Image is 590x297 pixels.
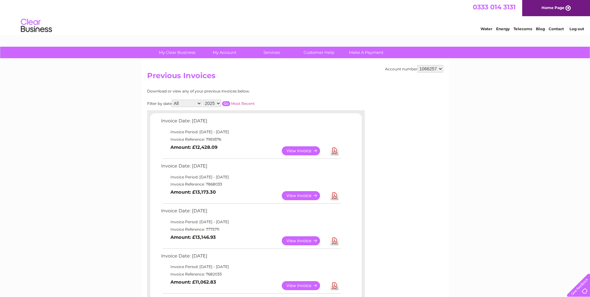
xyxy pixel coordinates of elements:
[246,47,297,58] a: Services
[170,279,216,285] b: Amount: £11,062.83
[160,207,341,218] td: Invoice Date: [DATE]
[160,117,341,128] td: Invoice Date: [DATE]
[282,191,328,200] a: View
[231,101,255,106] a: Most Recent
[160,128,341,136] td: Invoice Period: [DATE] - [DATE]
[282,146,328,155] a: View
[21,16,52,35] img: logo.png
[549,26,564,31] a: Contact
[473,3,516,11] a: 0333 014 3131
[147,89,310,93] div: Download or view any of your previous invoices below.
[160,218,341,226] td: Invoice Period: [DATE] - [DATE]
[331,191,338,200] a: Download
[170,234,216,240] b: Amount: £13,146.93
[331,281,338,290] a: Download
[481,26,492,31] a: Water
[160,162,341,173] td: Invoice Date: [DATE]
[160,252,341,263] td: Invoice Date: [DATE]
[170,144,217,150] b: Amount: £12,428.09
[160,226,341,233] td: Invoice Reference: 7775711
[513,26,532,31] a: Telecoms
[160,181,341,188] td: Invoice Reference: 7868033
[160,263,341,271] td: Invoice Period: [DATE] - [DATE]
[536,26,545,31] a: Blog
[341,47,392,58] a: Make A Payment
[199,47,250,58] a: My Account
[496,26,510,31] a: Energy
[160,173,341,181] td: Invoice Period: [DATE] - [DATE]
[293,47,345,58] a: Customer Help
[160,271,341,278] td: Invoice Reference: 7682033
[331,146,338,155] a: Download
[148,3,442,30] div: Clear Business is a trading name of Verastar Limited (registered in [GEOGRAPHIC_DATA] No. 3667643...
[282,236,328,245] a: View
[151,47,203,58] a: My Clear Business
[147,71,443,83] h2: Previous Invoices
[170,189,216,195] b: Amount: £13,173.30
[160,136,341,143] td: Invoice Reference: 7959376
[282,281,328,290] a: View
[331,236,338,245] a: Download
[147,100,310,107] div: Filter by date
[569,26,584,31] a: Log out
[385,65,443,73] div: Account number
